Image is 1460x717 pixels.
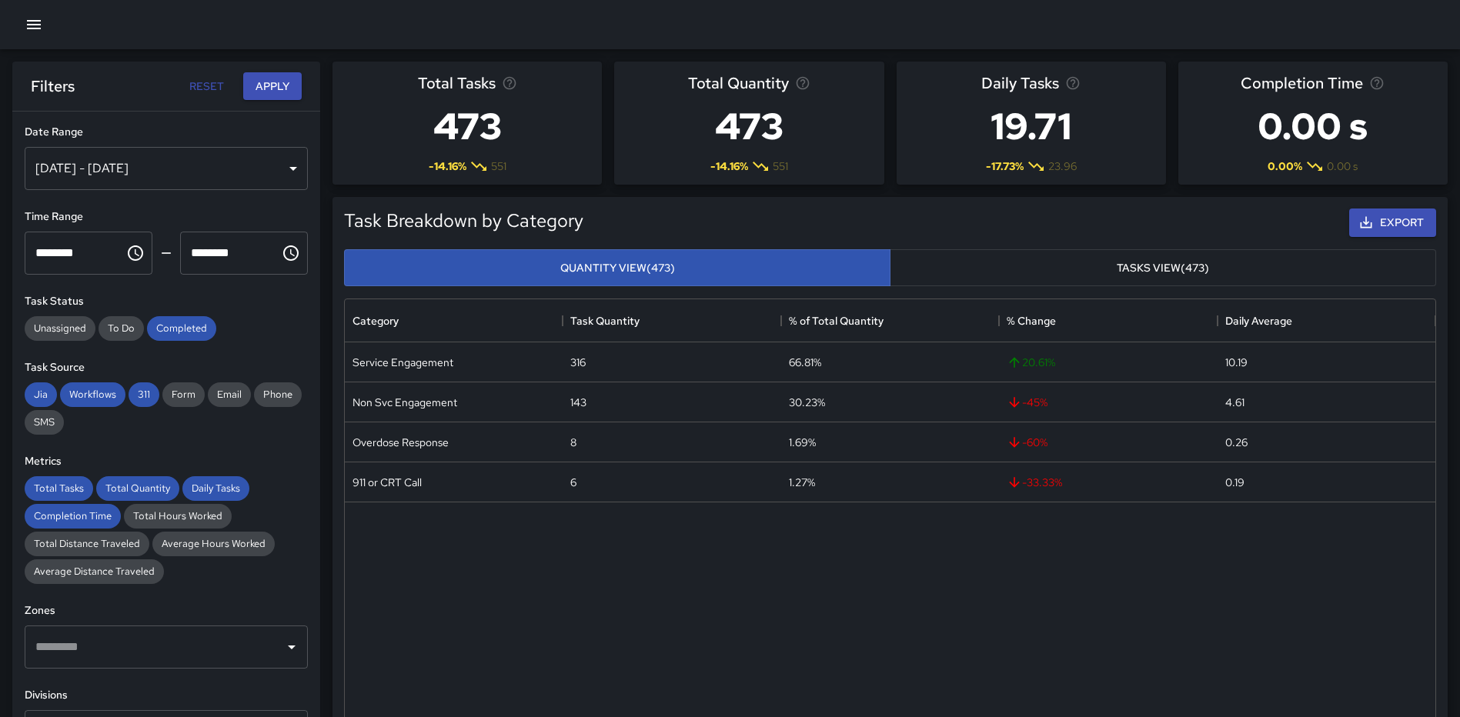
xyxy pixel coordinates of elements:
[1218,299,1435,342] div: Daily Average
[99,316,144,341] div: To Do
[96,482,179,495] span: Total Quantity
[570,299,640,342] div: Task Quantity
[31,74,75,98] h6: Filters
[25,509,121,522] span: Completion Time
[789,435,816,450] div: 1.69%
[570,355,586,370] div: 316
[570,435,576,450] div: 8
[25,322,95,335] span: Unassigned
[1327,158,1358,174] span: 0.00 s
[25,537,149,550] span: Total Distance Traveled
[418,71,496,95] span: Total Tasks
[344,249,890,287] button: Quantity View(473)
[99,322,144,335] span: To Do
[147,316,216,341] div: Completed
[162,382,205,407] div: Form
[1048,158,1077,174] span: 23.96
[1007,435,1047,450] span: -60 %
[129,388,159,401] span: 311
[60,382,125,407] div: Workflows
[781,299,999,342] div: % of Total Quantity
[1225,299,1292,342] div: Daily Average
[147,322,216,335] span: Completed
[25,388,57,401] span: Jia
[1225,395,1245,410] div: 4.61
[1007,299,1056,342] div: % Change
[344,208,583,233] h5: Task Breakdown by Category
[25,482,93,495] span: Total Tasks
[352,355,453,370] div: Service Engagement
[25,453,308,470] h6: Metrics
[25,410,64,435] div: SMS
[1007,395,1047,410] span: -45 %
[25,476,93,501] div: Total Tasks
[25,147,308,190] div: [DATE] - [DATE]
[1065,75,1081,91] svg: Average number of tasks per day in the selected period, compared to the previous period.
[120,238,151,268] button: Choose time, selected time is 12:00 AM
[773,158,788,174] span: 551
[129,382,159,407] div: 311
[710,158,748,174] span: -14.16 %
[1225,475,1245,490] div: 0.19
[1268,158,1302,174] span: 0.00 %
[25,382,57,407] div: Jia
[1225,435,1248,450] div: 0.26
[981,95,1081,157] h3: 19.71
[352,435,449,450] div: Overdose Response
[418,95,517,157] h3: 473
[429,158,466,174] span: -14.16 %
[25,208,308,225] h6: Time Range
[182,476,249,501] div: Daily Tasks
[25,293,308,310] h6: Task Status
[789,475,815,490] div: 1.27%
[254,382,302,407] div: Phone
[491,158,506,174] span: 551
[789,355,821,370] div: 66.81%
[570,395,586,410] div: 143
[352,299,399,342] div: Category
[999,299,1217,342] div: % Change
[124,509,232,522] span: Total Hours Worked
[1007,355,1055,370] span: 20.61 %
[345,299,563,342] div: Category
[352,395,457,410] div: Non Svc Engagement
[789,299,884,342] div: % of Total Quantity
[570,475,576,490] div: 6
[502,75,517,91] svg: Total number of tasks in the selected period, compared to the previous period.
[254,388,302,401] span: Phone
[152,537,275,550] span: Average Hours Worked
[25,415,64,429] span: SMS
[1349,208,1436,237] button: Export
[276,238,306,268] button: Choose time, selected time is 11:59 PM
[1225,355,1248,370] div: 10.19
[1241,95,1385,157] h3: 0.00 s
[182,72,231,101] button: Reset
[25,559,164,584] div: Average Distance Traveled
[152,532,275,556] div: Average Hours Worked
[986,158,1024,174] span: -17.73 %
[60,388,125,401] span: Workflows
[25,602,308,619] h6: Zones
[25,532,149,556] div: Total Distance Traveled
[981,71,1059,95] span: Daily Tasks
[789,395,825,410] div: 30.23%
[25,687,308,704] h6: Divisions
[208,388,251,401] span: Email
[688,95,810,157] h3: 473
[890,249,1436,287] button: Tasks View(473)
[25,316,95,341] div: Unassigned
[352,475,422,490] div: 911 or CRT Call
[243,72,302,101] button: Apply
[563,299,780,342] div: Task Quantity
[182,482,249,495] span: Daily Tasks
[96,476,179,501] div: Total Quantity
[25,504,121,529] div: Completion Time
[25,359,308,376] h6: Task Source
[208,382,251,407] div: Email
[281,636,302,658] button: Open
[1007,475,1062,490] span: -33.33 %
[124,504,232,529] div: Total Hours Worked
[25,565,164,578] span: Average Distance Traveled
[1369,75,1385,91] svg: Average time taken to complete tasks in the selected period, compared to the previous period.
[1241,71,1363,95] span: Completion Time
